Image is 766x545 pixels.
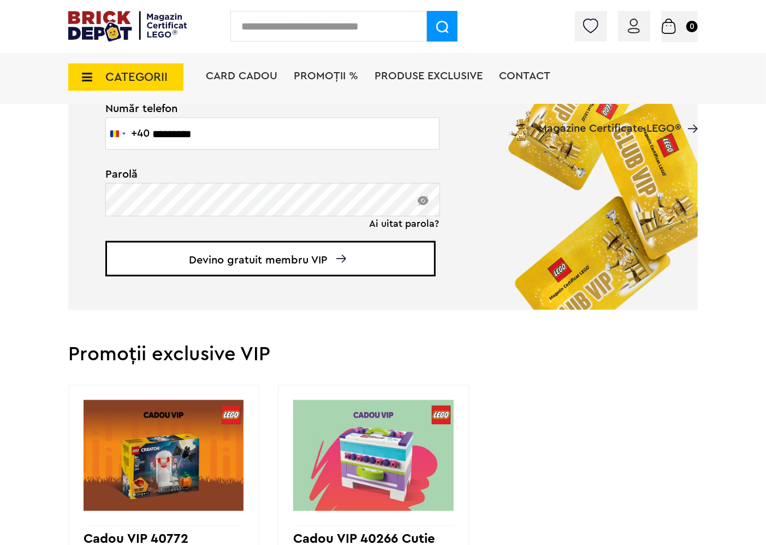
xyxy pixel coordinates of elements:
[105,241,436,277] span: Devino gratuit membru VIP
[494,29,698,310] img: vip_page_image
[105,71,168,83] span: CATEGORII
[538,109,681,134] span: Magazine Certificate LEGO®
[499,71,550,81] a: Contact
[68,344,698,364] h2: Promoții exclusive VIP
[370,218,440,229] a: Ai uitat parola?
[686,21,698,32] small: 0
[681,109,698,120] a: Magazine Certificate LEGO®
[206,71,277,81] a: Card Cadou
[336,255,346,263] img: Arrow%20-%20Down.svg
[294,71,358,81] a: PROMOȚII %
[375,71,483,81] a: Produse exclusive
[105,169,420,180] span: Parolă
